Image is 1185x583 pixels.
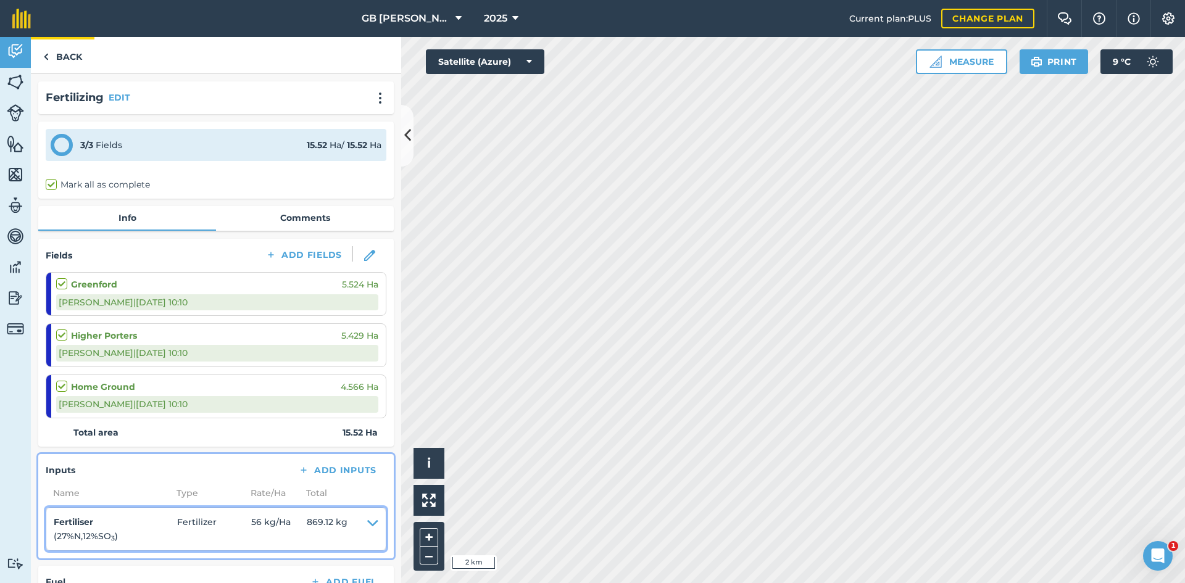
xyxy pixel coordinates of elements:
span: Rate/ Ha [243,486,299,500]
img: svg+xml;base64,PHN2ZyB3aWR0aD0iMTgiIGhlaWdodD0iMTgiIHZpZXdCb3g9IjAgMCAxOCAxOCIgZmlsbD0ibm9uZSIgeG... [364,250,375,261]
span: 5.524 Ha [342,278,378,291]
button: Satellite (Azure) [426,49,544,74]
h2: Fertilizing [46,89,104,107]
button: + [420,528,438,547]
img: svg+xml;base64,PD94bWwgdmVyc2lvbj0iMS4wIiBlbmNvZGluZz0idXRmLTgiPz4KPCEtLSBHZW5lcmF0b3I6IEFkb2JlIE... [7,42,24,60]
span: Current plan : PLUS [849,12,931,25]
button: i [414,448,444,479]
button: Add Inputs [288,461,386,479]
p: ( 27 % N , 12 % SO ) [54,529,177,543]
span: 5.429 Ha [341,329,378,342]
span: Total [299,486,327,500]
img: svg+xml;base64,PD94bWwgdmVyc2lvbj0iMS4wIiBlbmNvZGluZz0idXRmLTgiPz4KPCEtLSBHZW5lcmF0b3I6IEFkb2JlIE... [7,227,24,246]
label: Mark all as complete [46,178,150,191]
button: Add Fields [256,246,352,263]
span: i [427,455,431,471]
img: svg+xml;base64,PD94bWwgdmVyc2lvbj0iMS4wIiBlbmNvZGluZz0idXRmLTgiPz4KPCEtLSBHZW5lcmF0b3I6IEFkb2JlIE... [7,320,24,337]
img: svg+xml;base64,PD94bWwgdmVyc2lvbj0iMS4wIiBlbmNvZGluZz0idXRmLTgiPz4KPCEtLSBHZW5lcmF0b3I6IEFkb2JlIE... [7,558,24,569]
img: Ruler icon [929,56,942,68]
img: A cog icon [1161,12,1176,25]
img: svg+xml;base64,PHN2ZyB4bWxucz0iaHR0cDovL3d3dy53My5vcmcvMjAwMC9zdmciIHdpZHRoPSIxOSIgaGVpZ2h0PSIyNC... [1031,54,1042,69]
button: Print [1020,49,1089,74]
img: svg+xml;base64,PHN2ZyB4bWxucz0iaHR0cDovL3d3dy53My5vcmcvMjAwMC9zdmciIHdpZHRoPSIxNyIgaGVpZ2h0PSIxNy... [1128,11,1140,26]
div: Fields [80,138,122,152]
h4: Fields [46,249,72,262]
img: A question mark icon [1092,12,1107,25]
span: 2025 [484,11,507,26]
a: Info [38,206,216,229]
img: svg+xml;base64,PHN2ZyB4bWxucz0iaHR0cDovL3d3dy53My5vcmcvMjAwMC9zdmciIHdpZHRoPSI1NiIgaGVpZ2h0PSI2MC... [7,134,24,153]
span: 4.566 Ha [341,380,378,394]
strong: 15.52 [347,139,367,151]
a: Change plan [941,9,1034,28]
iframe: Intercom live chat [1143,541,1173,571]
summary: Fertiliser(27%N,12%SO3)Fertilizer56 kg/Ha869.12 kg [54,515,378,543]
strong: 15.52 Ha [343,426,378,439]
img: fieldmargin Logo [12,9,31,28]
img: Two speech bubbles overlapping with the left bubble in the forefront [1057,12,1072,25]
strong: 3 / 3 [80,139,93,151]
img: svg+xml;base64,PHN2ZyB4bWxucz0iaHR0cDovL3d3dy53My5vcmcvMjAwMC9zdmciIHdpZHRoPSI5IiBoZWlnaHQ9IjI0Ii... [43,49,49,64]
a: Back [31,37,94,73]
strong: Total area [73,426,118,439]
strong: Higher Porters [71,329,137,342]
span: 56 kg / Ha [251,515,307,543]
img: svg+xml;base64,PD94bWwgdmVyc2lvbj0iMS4wIiBlbmNvZGluZz0idXRmLTgiPz4KPCEtLSBHZW5lcmF0b3I6IEFkb2JlIE... [7,104,24,122]
strong: Greenford [71,278,117,291]
div: [PERSON_NAME] | [DATE] 10:10 [56,294,378,310]
span: Fertilizer [177,515,251,543]
img: svg+xml;base64,PD94bWwgdmVyc2lvbj0iMS4wIiBlbmNvZGluZz0idXRmLTgiPz4KPCEtLSBHZW5lcmF0b3I6IEFkb2JlIE... [7,196,24,215]
span: 9 ° C [1113,49,1131,74]
img: svg+xml;base64,PD94bWwgdmVyc2lvbj0iMS4wIiBlbmNvZGluZz0idXRmLTgiPz4KPCEtLSBHZW5lcmF0b3I6IEFkb2JlIE... [7,289,24,307]
button: EDIT [109,91,130,104]
img: Four arrows, one pointing top left, one top right, one bottom right and the last bottom left [422,494,436,507]
img: svg+xml;base64,PHN2ZyB4bWxucz0iaHR0cDovL3d3dy53My5vcmcvMjAwMC9zdmciIHdpZHRoPSI1NiIgaGVpZ2h0PSI2MC... [7,73,24,91]
img: svg+xml;base64,PD94bWwgdmVyc2lvbj0iMS4wIiBlbmNvZGluZz0idXRmLTgiPz4KPCEtLSBHZW5lcmF0b3I6IEFkb2JlIE... [1141,49,1165,74]
button: Measure [916,49,1007,74]
button: – [420,547,438,564]
strong: 15.52 [307,139,327,151]
img: svg+xml;base64,PHN2ZyB4bWxucz0iaHR0cDovL3d3dy53My5vcmcvMjAwMC9zdmciIHdpZHRoPSI1NiIgaGVpZ2h0PSI2MC... [7,165,24,184]
div: [PERSON_NAME] | [DATE] 10:10 [56,345,378,361]
h4: Fertiliser [54,515,177,529]
button: 9 °C [1100,49,1173,74]
div: Ha / Ha [307,138,381,152]
div: [PERSON_NAME] | [DATE] 10:10 [56,396,378,412]
img: svg+xml;base64,PD94bWwgdmVyc2lvbj0iMS4wIiBlbmNvZGluZz0idXRmLTgiPz4KPCEtLSBHZW5lcmF0b3I6IEFkb2JlIE... [7,258,24,276]
strong: Home Ground [71,380,135,394]
a: Comments [216,206,394,229]
span: Type [169,486,243,500]
h4: Inputs [46,463,75,477]
span: Name [46,486,169,500]
span: 1 [1168,541,1178,551]
span: GB [PERSON_NAME] Farms [362,11,451,26]
span: 869.12 kg [307,515,347,543]
img: svg+xml;base64,PHN2ZyB4bWxucz0iaHR0cDovL3d3dy53My5vcmcvMjAwMC9zdmciIHdpZHRoPSIyMCIgaGVpZ2h0PSIyNC... [373,92,388,104]
sub: 3 [111,534,115,542]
